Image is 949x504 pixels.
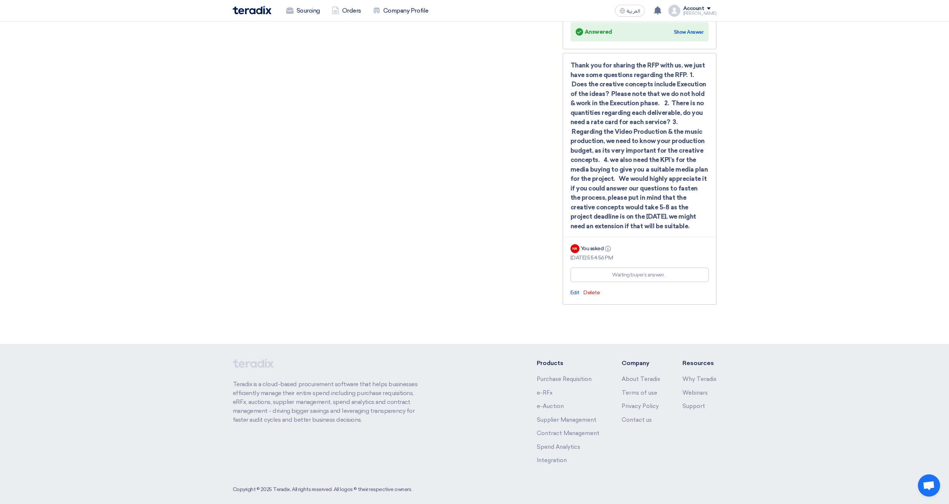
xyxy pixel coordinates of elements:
[674,29,704,36] div: Show Answer
[576,27,612,37] div: Answered
[622,389,657,396] a: Terms of use
[537,417,596,423] a: Supplier Management
[682,403,705,409] a: Support
[571,289,579,296] span: Edit
[537,457,567,464] a: Integration
[682,376,717,382] a: Why Teradix
[615,5,645,17] button: العربية
[280,3,326,19] a: Sourcing
[537,444,580,450] a: Spend Analytics
[537,359,599,368] li: Products
[537,389,553,396] a: e-RFx
[537,376,592,382] a: Purchase Requisition
[583,289,600,296] span: Delete
[537,430,599,437] a: Contract Management
[627,9,640,14] span: العربية
[367,3,434,19] a: Company Profile
[233,380,426,424] p: Teradix is a cloud-based procurement software that helps businesses efficiently manage their enti...
[571,244,579,253] div: HA
[622,359,660,368] li: Company
[683,11,717,16] div: [PERSON_NAME]
[537,403,564,409] a: e-Auction
[571,254,709,262] div: [DATE] 5:54:56 PM
[622,403,659,409] a: Privacy Policy
[682,389,708,396] a: Webinars
[233,6,271,14] img: Teradix logo
[622,417,652,423] a: Contact us
[683,6,704,12] div: Account
[571,61,709,231] div: Thank you for sharing the RFP with us, we just have some questions regarding the RFP. 1. Does the...
[622,376,660,382] a: About Teradix
[682,359,717,368] li: Resources
[918,474,940,497] div: Open chat
[326,3,367,19] a: Orders
[233,485,412,493] div: Copyright © 2025 Teradix, All rights reserved. All logos © their respective owners.
[581,245,613,252] div: You asked
[612,271,667,279] div: Waiting buyer’s answer…
[668,5,680,17] img: profile_test.png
